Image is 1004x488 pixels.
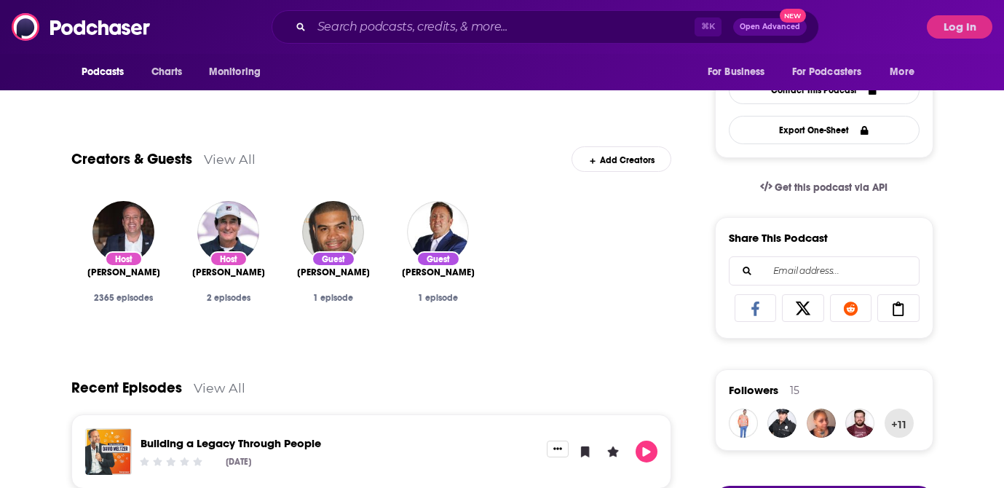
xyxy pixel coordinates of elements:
[830,294,872,322] a: Share on Reddit
[708,62,765,82] span: For Business
[197,201,259,263] img: Rick Macci
[547,441,569,457] button: Show More Button
[209,62,261,82] span: Monitoring
[293,293,374,303] div: 1 episode
[151,62,183,82] span: Charts
[82,62,124,82] span: Podcasts
[83,293,165,303] div: 2365 episodes
[398,293,479,303] div: 1 episode
[402,267,475,278] a: Chris Trick
[407,201,469,263] img: Chris Trick
[729,383,778,397] span: Followers
[141,436,321,450] a: Building a Legacy Through People
[142,58,191,86] a: Charts
[12,13,151,41] img: Podchaser - Follow, Share and Rate Podcasts
[138,457,204,468] div: Community Rating: 0 out of 5
[729,116,920,144] button: Export One-Sheet
[194,380,245,395] a: View All
[735,294,777,322] a: Share on Facebook
[767,409,797,438] img: SmutPod
[574,441,596,463] button: Bookmark Episode
[885,409,914,438] button: +11
[729,256,920,286] div: Search followers
[71,150,192,168] a: Creators & Guests
[188,293,269,303] div: 2 episodes
[192,267,265,278] span: [PERSON_NAME]
[740,23,800,31] span: Open Advanced
[697,58,783,86] button: open menu
[312,15,695,39] input: Search podcasts, credits, & more...
[792,62,862,82] span: For Podcasters
[226,457,251,467] div: [DATE]
[312,251,355,267] div: Guest
[192,267,265,278] a: Rick Macci
[748,170,900,205] a: Get this podcast via API
[199,58,280,86] button: open menu
[297,267,370,278] a: Shawne Merriman
[880,58,933,86] button: open menu
[416,251,460,267] div: Guest
[71,379,182,397] a: Recent Episodes
[729,409,758,438] img: Apostlemiraclep
[782,294,824,322] a: Share on X/Twitter
[780,9,806,23] span: New
[92,201,154,263] img: David Meltzer
[210,251,248,267] div: Host
[790,384,799,397] div: 15
[775,181,888,194] span: Get this podcast via API
[733,18,807,36] button: Open AdvancedNew
[87,267,160,278] a: David Meltzer
[636,441,657,463] button: Play
[85,428,132,475] img: Building a Legacy Through People
[845,409,874,438] img: danielATrefinelabs
[695,17,722,36] span: ⌘ K
[890,62,914,82] span: More
[927,15,992,39] button: Log In
[783,58,883,86] button: open menu
[272,10,819,44] div: Search podcasts, credits, & more...
[807,409,836,438] img: ToniJ
[204,151,256,167] a: View All
[729,231,828,245] h3: Share This Podcast
[602,441,624,463] button: Leave a Rating
[71,58,143,86] button: open menu
[877,294,920,322] a: Copy Link
[741,257,907,285] input: Email address...
[302,201,364,263] img: Shawne Merriman
[729,76,920,104] a: Contact This Podcast
[297,267,370,278] span: [PERSON_NAME]
[105,251,143,267] div: Host
[87,267,160,278] span: [PERSON_NAME]
[572,146,671,172] div: Add Creators
[402,267,475,278] span: [PERSON_NAME]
